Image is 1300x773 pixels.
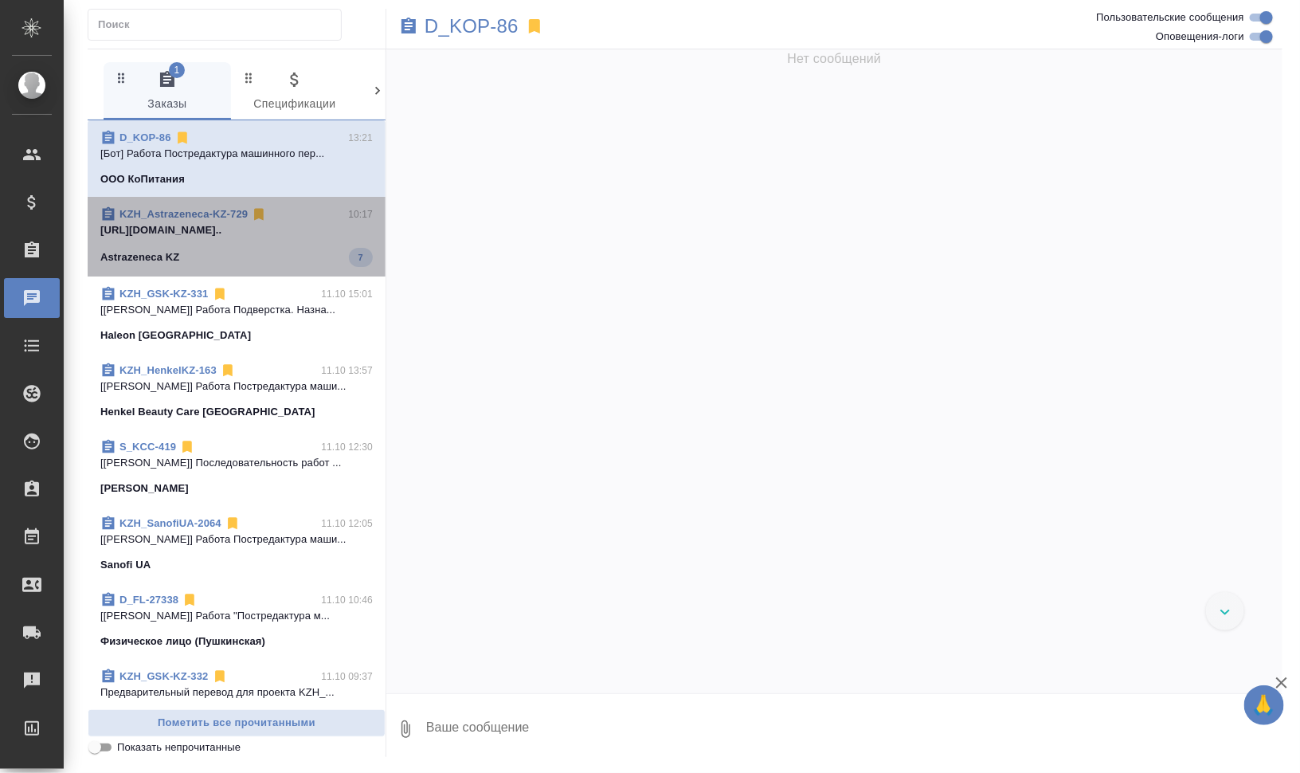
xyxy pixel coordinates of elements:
[117,740,241,755] span: Показать непрочитанные
[100,379,373,394] p: [[PERSON_NAME]] Работа Постредактура маши...
[119,288,209,300] a: KZH_GSK-KZ-331
[100,171,185,187] p: ООО КоПитания
[212,669,228,685] svg: Отписаться
[212,286,228,302] svg: Отписаться
[321,286,373,302] p: 11.10 15:01
[88,353,386,430] div: KZH_HenkelKZ-16311.10 13:57[[PERSON_NAME]] Работа Постредактура маши...Henkel Beauty Care [GEOGRA...
[1156,29,1244,45] span: Оповещения-логи
[100,404,315,420] p: Henkel Beauty Care [GEOGRAPHIC_DATA]
[251,206,267,222] svg: Отписаться
[1244,685,1284,725] button: 🙏
[119,670,209,682] a: KZH_GSK-KZ-332
[321,439,373,455] p: 11.10 12:30
[368,70,476,114] span: Клиенты
[225,516,241,532] svg: Отписаться
[114,70,129,85] svg: Зажми и перетащи, чтобы поменять порядок вкладок
[88,709,386,737] button: Пометить все прочитанными
[100,222,373,238] p: [URL][DOMAIN_NAME]..
[788,49,882,69] span: Нет сообщений
[100,302,373,318] p: [[PERSON_NAME]] Работа Подверстка. Назна...
[321,516,373,532] p: 11.10 12:05
[88,506,386,583] div: KZH_SanofiUA-206411.10 12:05[[PERSON_NAME]] Работа Постредактура маши...Sanofi UA
[349,249,373,265] span: 7
[369,70,384,85] svg: Зажми и перетащи, чтобы поменять порядок вкладок
[96,714,377,732] span: Пометить все прочитанными
[425,18,519,34] a: D_KOP-86
[119,441,176,453] a: S_KCC-419
[348,130,373,146] p: 13:21
[100,532,373,547] p: [[PERSON_NAME]] Работа Постредактура маши...
[113,70,221,114] span: Заказы
[88,197,386,277] div: KZH_Astrazeneca-KZ-72910:17[URL][DOMAIN_NAME]..Astrazeneca KZ7
[321,592,373,608] p: 11.10 10:46
[220,363,236,379] svg: Отписаться
[348,206,373,222] p: 10:17
[119,208,248,220] a: KZH_Astrazeneca-KZ-729
[100,557,151,573] p: Sanofi UA
[100,328,251,343] p: Haleon [GEOGRAPHIC_DATA]
[100,634,265,649] p: Физическое лицо (Пушкинская)
[241,70,256,85] svg: Зажми и перетащи, чтобы поменять порядок вкладок
[119,517,221,529] a: KZH_SanofiUA-2064
[88,583,386,659] div: D_FL-2733811.10 10:46[[PERSON_NAME]] Работа "Постредактура м...Физическое лицо (Пушкинская)
[241,70,349,114] span: Спецификации
[182,592,198,608] svg: Отписаться
[169,62,185,78] span: 1
[98,14,341,36] input: Поиск
[100,685,373,700] p: Предварительный перевод для проекта KZH_...
[100,481,189,496] p: [PERSON_NAME]
[1251,689,1278,722] span: 🙏
[88,277,386,353] div: KZH_GSK-KZ-33111.10 15:01[[PERSON_NAME]] Работа Подверстка. Назна...Haleon [GEOGRAPHIC_DATA]
[119,131,171,143] a: D_KOP-86
[321,363,373,379] p: 11.10 13:57
[119,364,217,376] a: KZH_HenkelKZ-163
[174,130,190,146] svg: Отписаться
[100,146,373,162] p: [Бот] Работа Постредактура машинного пер...
[100,249,180,265] p: Astrazeneca KZ
[100,608,373,624] p: [[PERSON_NAME]] Работа "Постредактура м...
[88,120,386,197] div: D_KOP-8613:21[Бот] Работа Постредактура машинного пер...ООО КоПитания
[1096,10,1244,26] span: Пользовательские сообщения
[88,659,386,736] div: KZH_GSK-KZ-33211.10 09:37Предварительный перевод для проекта KZH_...Haleon [GEOGRAPHIC_DATA]
[321,669,373,685] p: 11.10 09:37
[88,430,386,506] div: S_KCC-41911.10 12:30[[PERSON_NAME]] Последовательность работ ...[PERSON_NAME]
[179,439,195,455] svg: Отписаться
[119,594,178,606] a: D_FL-27338
[100,455,373,471] p: [[PERSON_NAME]] Последовательность работ ...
